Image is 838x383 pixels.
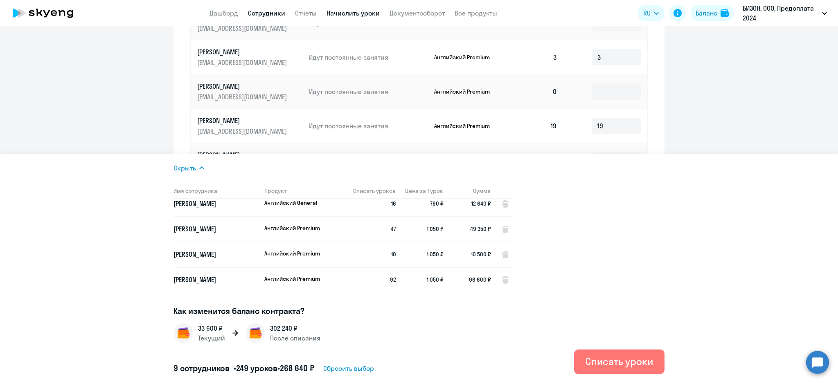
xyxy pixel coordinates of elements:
[197,47,302,67] a: [PERSON_NAME][EMAIL_ADDRESS][DOMAIN_NAME]
[197,116,302,136] a: [PERSON_NAME][EMAIL_ADDRESS][DOMAIN_NAME]
[264,250,326,257] p: Английский Premium
[403,224,444,233] span: 1 050 ₽
[696,8,717,18] div: Баланс
[327,9,380,17] a: Начислить уроки
[270,333,320,343] p: После списания
[197,116,289,125] p: [PERSON_NAME]
[347,224,396,233] span: 47
[173,163,196,173] span: Скрыть
[173,305,518,317] h3: Как изменится баланс контракта?
[264,224,326,232] p: Английский Premium
[280,363,314,373] span: 268 640 ₽
[270,323,320,333] p: 302 240 ₽
[434,54,496,61] p: Английский Premium
[209,9,238,17] a: Дашборд
[246,323,265,343] img: wallet.png
[248,9,285,17] a: Сотрудники
[340,183,396,199] th: Списать уроков
[450,250,491,259] span: 10 500 ₽
[198,323,225,333] p: 33 600 ₽
[434,88,496,95] p: Английский Premium
[236,363,278,373] span: 249 уроков
[743,3,819,23] p: БИЗОН, ООО, Предоплата 2024
[197,127,289,136] p: [EMAIL_ADDRESS][DOMAIN_NAME]
[197,150,302,170] a: [PERSON_NAME][EMAIL_ADDRESS][DOMAIN_NAME]
[198,333,225,343] p: Текущий
[347,250,396,259] span: 10
[507,109,564,143] td: 19
[434,122,496,130] p: Английский Premium
[739,3,831,23] button: БИЗОН, ООО, Предоплата 2024
[643,8,651,18] span: RU
[396,183,444,199] th: Цена за 1 урок
[450,199,491,208] span: 12 640 ₽
[197,47,289,56] p: [PERSON_NAME]
[309,121,428,130] p: Идут постоянные занятия
[450,224,491,233] span: 49 350 ₽
[197,82,289,91] p: [PERSON_NAME]
[173,199,216,208] span: [PERSON_NAME]
[450,275,491,284] span: 96 600 ₽
[403,275,444,284] span: 1 050 ₽
[403,199,444,208] span: 790 ₽
[323,363,374,373] span: Сбросить выбор
[197,82,302,101] a: [PERSON_NAME][EMAIL_ADDRESS][DOMAIN_NAME]
[173,363,314,374] h5: 9 сотрудников • •
[173,225,216,233] span: [PERSON_NAME]
[173,275,216,284] span: [PERSON_NAME]
[691,5,734,21] button: Балансbalance
[197,150,289,159] p: [PERSON_NAME]
[309,87,428,96] p: Идут постоянные занятия
[507,40,564,74] td: 3
[403,250,444,259] span: 1 050 ₽
[638,5,665,21] button: RU
[347,275,396,284] span: 92
[197,58,289,67] p: [EMAIL_ADDRESS][DOMAIN_NAME]
[264,199,326,206] p: Английский General
[173,323,193,343] img: wallet.png
[586,355,653,368] div: Списать уроки
[507,143,564,177] td: 28
[390,9,445,17] a: Документооборот
[455,9,497,17] a: Все продукты
[444,183,491,199] th: Сумма
[721,9,729,17] img: balance
[173,250,216,258] span: [PERSON_NAME]
[295,9,317,17] a: Отчеты
[258,183,340,199] th: Продукт
[173,183,258,199] th: Имя сотрудника
[197,24,289,33] p: [EMAIL_ADDRESS][DOMAIN_NAME]
[309,53,428,62] p: Идут постоянные занятия
[507,74,564,109] td: 0
[197,92,289,101] p: [EMAIL_ADDRESS][DOMAIN_NAME]
[574,349,665,374] button: Списать уроки
[264,275,326,282] p: Английский Premium
[347,199,396,208] span: 16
